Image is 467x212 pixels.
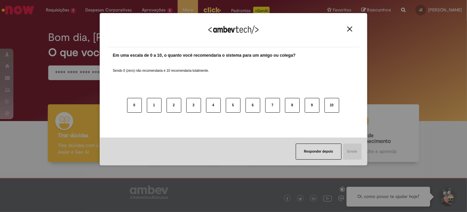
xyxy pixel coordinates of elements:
[127,98,142,113] button: 0
[167,98,181,113] button: 2
[265,98,280,113] button: 7
[345,26,354,32] button: Close
[226,98,241,113] button: 5
[305,98,319,113] button: 9
[113,60,209,73] label: Sendo 0 (zero) não recomendaria e 10 recomendaria totalmente.
[324,98,339,113] button: 10
[147,98,162,113] button: 1
[113,52,296,59] label: Em uma escala de 0 a 10, o quanto você recomendaria o sistema para um amigo ou colega?
[186,98,201,113] button: 3
[208,25,259,34] img: Logo Ambevtech
[246,98,260,113] button: 6
[296,144,342,160] button: Responder depois
[347,26,352,32] img: Close
[285,98,300,113] button: 8
[206,98,221,113] button: 4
